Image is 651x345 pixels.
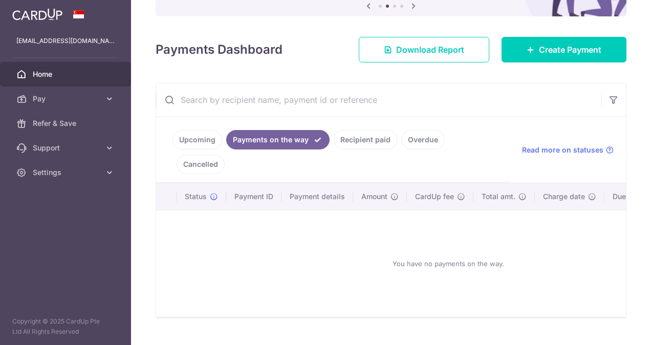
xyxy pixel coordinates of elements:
a: Create Payment [502,37,626,62]
span: Home [33,69,100,79]
span: Download Report [396,44,464,56]
span: Settings [33,167,100,178]
th: Payment ID [226,183,281,210]
span: Read more on statuses [522,145,603,155]
span: Refer & Save [33,118,100,128]
a: Download Report [359,37,489,62]
span: Due date [613,191,643,202]
a: Read more on statuses [522,145,614,155]
h4: Payments Dashboard [156,40,283,59]
span: Support [33,143,100,153]
a: Payments on the way [226,130,330,149]
span: CardUp fee [415,191,454,202]
th: Payment details [281,183,353,210]
span: Pay [33,94,100,104]
span: Total amt. [482,191,515,202]
a: Recipient paid [334,130,397,149]
span: Create Payment [539,44,601,56]
a: Overdue [401,130,445,149]
a: Upcoming [172,130,222,149]
span: Status [185,191,207,202]
img: CardUp [12,8,62,20]
p: [EMAIL_ADDRESS][DOMAIN_NAME] [16,36,115,46]
span: Amount [361,191,387,202]
a: Cancelled [177,155,225,174]
input: Search by recipient name, payment id or reference [156,83,601,116]
span: Charge date [543,191,585,202]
